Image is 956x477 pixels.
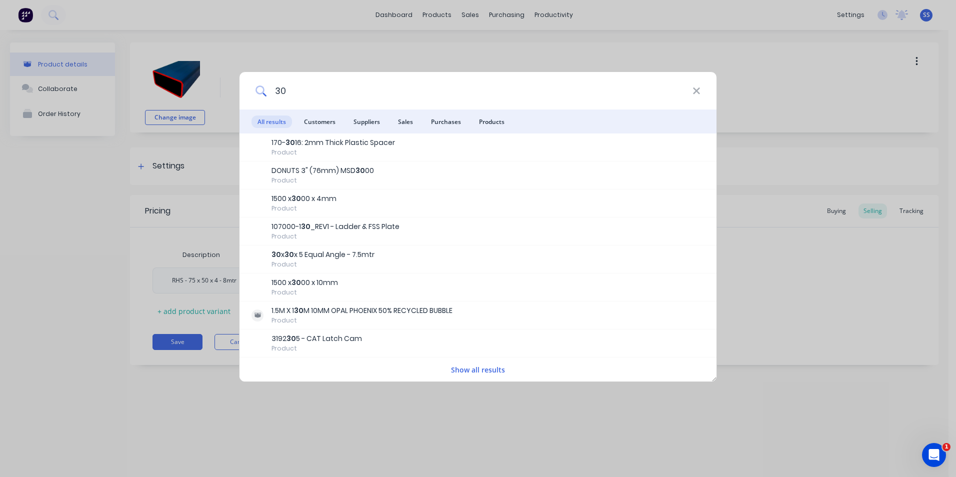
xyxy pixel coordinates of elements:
[347,115,386,128] span: Suppliers
[392,115,419,128] span: Sales
[271,288,338,297] div: Product
[271,148,395,157] div: Product
[425,115,467,128] span: Purchases
[271,260,374,269] div: Product
[294,305,303,315] b: 30
[301,221,310,231] b: 30
[298,115,341,128] span: Customers
[271,221,399,232] div: 107000-1 _REV1 - Ladder & FSS Plate
[922,443,946,467] iframe: Intercom live chat
[271,277,338,288] div: 1500 x 00 x 10mm
[355,165,365,175] b: 30
[448,364,508,375] button: Show all results
[271,249,374,260] div: x x 5 Equal Angle - 7.5mtr
[286,333,296,343] b: 30
[942,443,950,451] span: 1
[271,333,362,344] div: 3192 5 - CAT Latch Cam
[285,137,295,147] b: 30
[271,193,336,204] div: 1500 x 00 x 4mm
[473,115,510,128] span: Products
[271,176,374,185] div: Product
[271,204,336,213] div: Product
[284,249,294,259] b: 30
[271,316,452,325] div: Product
[271,249,281,259] b: 30
[271,305,452,316] div: 1.5M X 1 M 10MM OPAL PHOENIX 50% RECYCLED BUBBLE
[271,165,374,176] div: DONUTS 3" (76mm) MSD 00
[271,232,399,241] div: Product
[251,115,292,128] span: All results
[271,137,395,148] div: 170- 16: 2mm Thick Plastic Spacer
[291,193,301,203] b: 30
[291,277,301,287] b: 30
[271,344,362,353] div: Product
[266,72,692,109] input: Start typing a customer or supplier name to create a new order...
